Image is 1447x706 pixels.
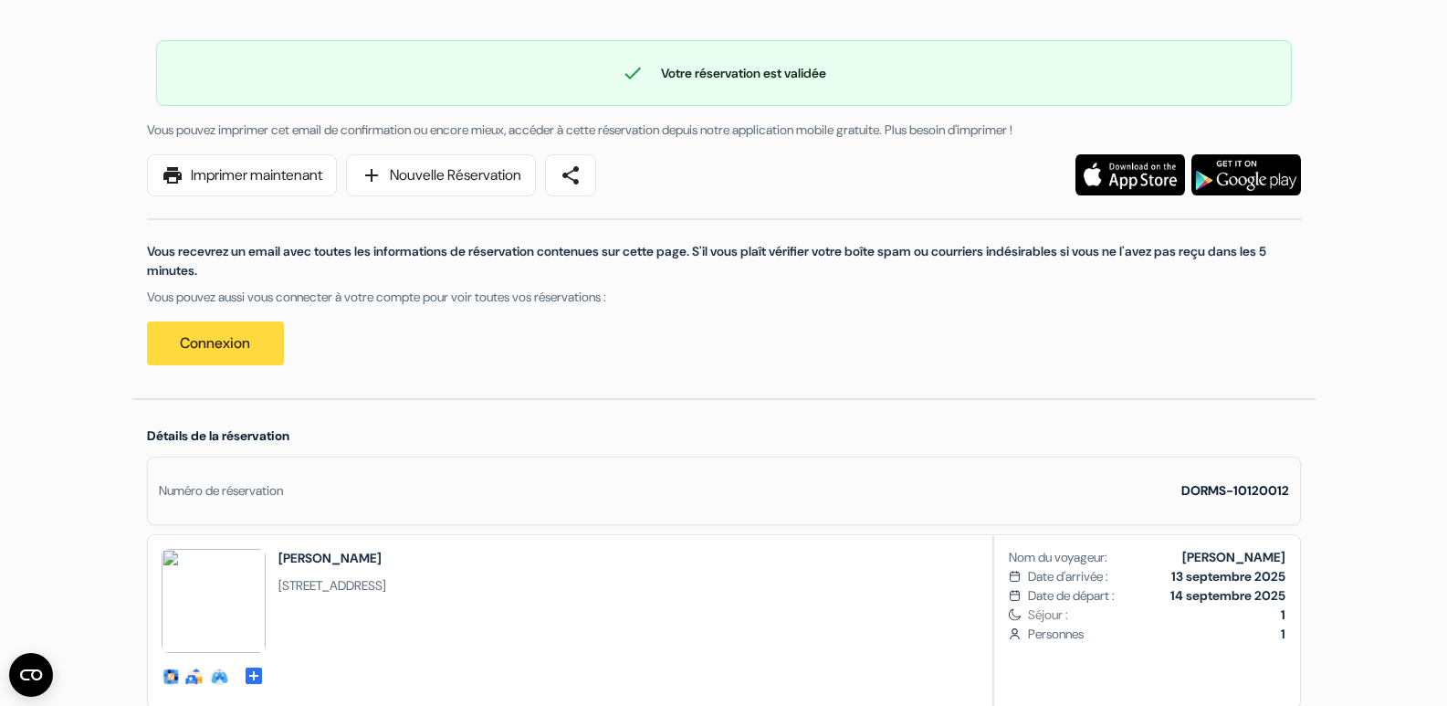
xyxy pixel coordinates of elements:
span: Séjour : [1028,606,1284,625]
strong: DORMS-10120012 [1181,482,1289,499]
div: Votre réservation est validée [157,62,1291,84]
span: check [622,62,644,84]
span: Date d'arrivée : [1028,567,1108,586]
a: Connexion [147,321,284,365]
span: print [162,164,183,186]
span: Nom du voyageur: [1009,548,1107,567]
b: [PERSON_NAME] [1182,549,1285,565]
b: 14 septembre 2025 [1170,587,1285,604]
b: 13 septembre 2025 [1171,568,1285,585]
span: Personnes [1028,625,1284,644]
img: XDoMMgYzUWQBNlY1 [162,549,266,653]
a: printImprimer maintenant [147,154,337,196]
span: Vous pouvez imprimer cet email de confirmation ou encore mieux, accéder à cette réservation depui... [147,121,1012,138]
p: Vous recevrez un email avec toutes les informations de réservation contenues sur cette page. S'il... [147,242,1301,280]
span: Date de départ : [1028,586,1115,606]
span: add [361,164,383,186]
img: Téléchargez l'application gratuite [1075,154,1185,195]
span: share [560,164,582,186]
h2: [PERSON_NAME] [278,549,386,567]
a: share [545,154,596,196]
p: Vous pouvez aussi vous connecter à votre compte pour voir toutes vos réservations : [147,288,1301,307]
span: add_box [243,665,265,683]
a: add_box [243,664,265,683]
span: [STREET_ADDRESS] [278,576,386,595]
b: 1 [1281,626,1285,642]
button: Ouvrir le widget CMP [9,653,53,697]
div: Numéro de réservation [159,481,283,501]
b: 1 [1281,606,1285,623]
a: addNouvelle Réservation [346,154,536,196]
span: Détails de la réservation [147,427,289,444]
img: Téléchargez l'application gratuite [1191,154,1301,195]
